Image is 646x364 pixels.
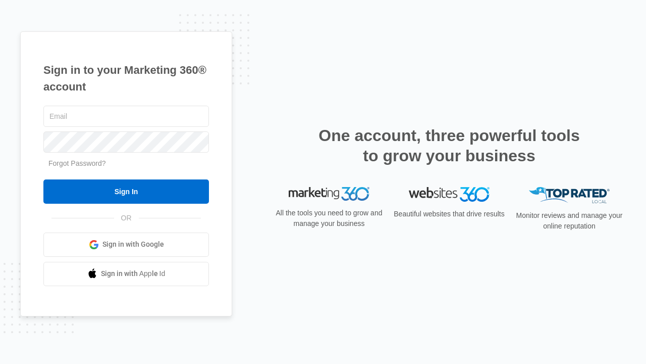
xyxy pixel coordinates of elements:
[43,62,209,95] h1: Sign in to your Marketing 360® account
[273,208,386,229] p: All the tools you need to grow and manage your business
[315,125,583,166] h2: One account, three powerful tools to grow your business
[43,179,209,204] input: Sign In
[43,262,209,286] a: Sign in with Apple Id
[409,187,490,202] img: Websites 360
[43,106,209,127] input: Email
[43,233,209,257] a: Sign in with Google
[101,268,166,279] span: Sign in with Apple Id
[289,187,369,201] img: Marketing 360
[102,239,164,250] span: Sign in with Google
[529,187,610,204] img: Top Rated Local
[48,159,106,167] a: Forgot Password?
[393,209,506,219] p: Beautiful websites that drive results
[513,210,626,232] p: Monitor reviews and manage your online reputation
[114,213,139,223] span: OR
